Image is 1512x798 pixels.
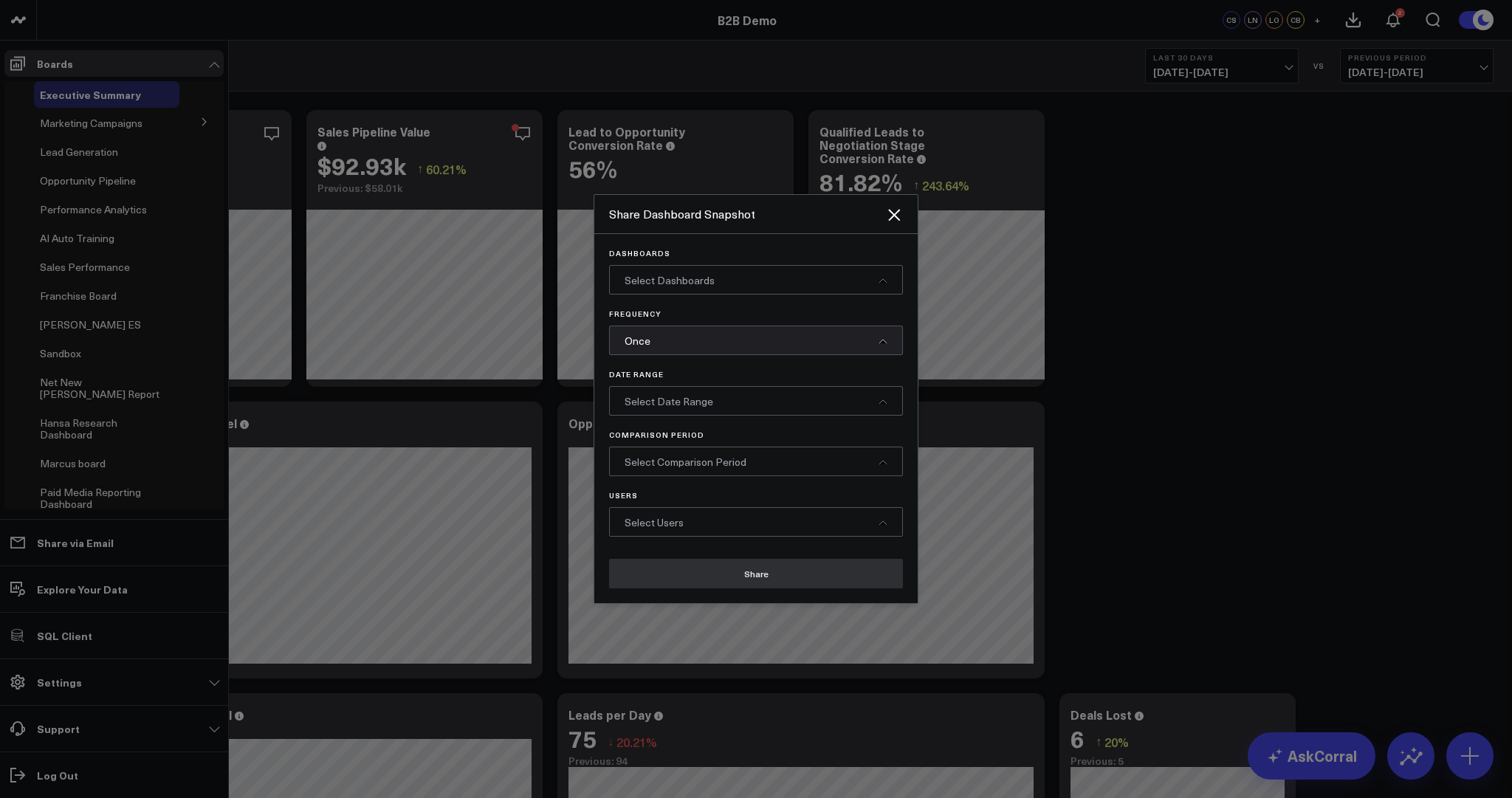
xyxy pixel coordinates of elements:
p: Dashboards [609,249,903,258]
span: Select Date Range [625,394,713,408]
span: Select Comparison Period [625,455,746,469]
button: Close [885,206,903,224]
p: Users [609,491,903,500]
p: Date Range [609,370,903,379]
span: Select Dashboards [625,273,715,287]
span: Once [625,334,650,348]
div: Share Dashboard Snapshot [609,206,885,222]
p: Frequency [609,309,903,318]
button: Share [609,559,903,588]
p: Comparison Period [609,430,903,439]
span: Select Users [625,515,684,529]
